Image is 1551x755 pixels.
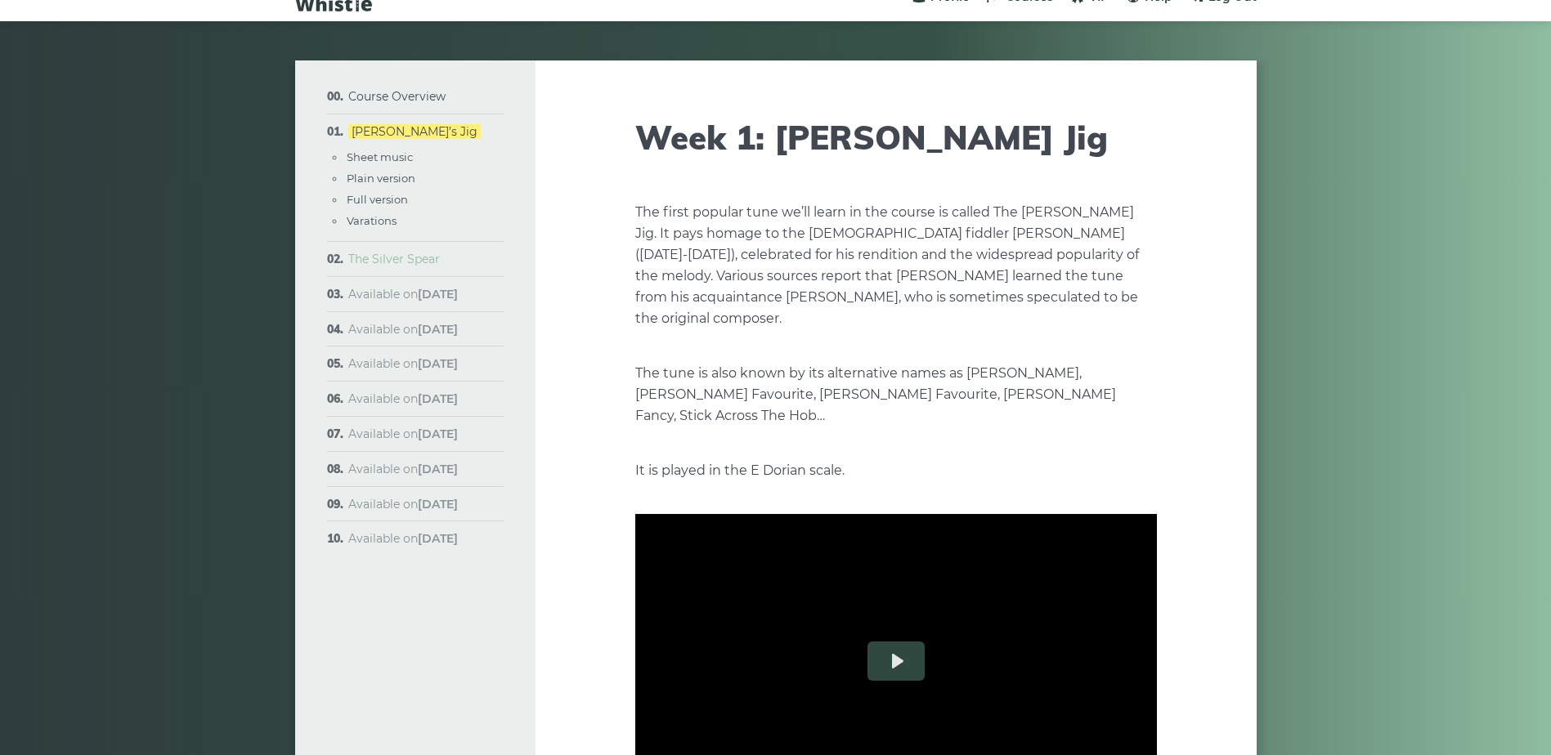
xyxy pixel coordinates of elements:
[348,89,446,104] a: Course Overview
[348,356,458,371] span: Available on
[347,214,397,227] a: Varations
[418,497,458,512] strong: [DATE]
[348,124,481,139] a: [PERSON_NAME]’s Jig
[348,497,458,512] span: Available on
[418,322,458,337] strong: [DATE]
[635,363,1157,427] p: The tune is also known by its alternative names as [PERSON_NAME], [PERSON_NAME] Favourite, [PERSO...
[347,193,408,206] a: Full version
[348,391,458,406] span: Available on
[635,202,1157,329] p: The first popular tune we’ll learn in the course is called The [PERSON_NAME] Jig. It pays homage ...
[348,287,458,302] span: Available on
[348,322,458,337] span: Available on
[348,462,458,476] span: Available on
[418,462,458,476] strong: [DATE]
[418,287,458,302] strong: [DATE]
[635,118,1157,157] h1: Week 1: [PERSON_NAME] Jig
[635,460,1157,481] p: It is played in the E Dorian scale.
[348,427,458,441] span: Available on
[418,531,458,546] strong: [DATE]
[418,427,458,441] strong: [DATE]
[348,252,440,266] a: The Silver Spear
[347,172,415,185] a: Plain version
[418,391,458,406] strong: [DATE]
[347,150,413,163] a: Sheet music
[348,531,458,546] span: Available on
[418,356,458,371] strong: [DATE]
